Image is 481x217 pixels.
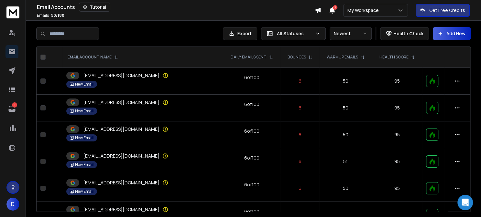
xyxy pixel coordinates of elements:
[51,13,64,18] span: 50 / 180
[319,148,372,175] td: 51
[5,102,18,115] a: 6
[380,27,429,40] button: Health Check
[277,30,312,37] p: All Statuses
[244,74,259,81] div: 6 of 100
[244,128,259,134] div: 6 of 100
[6,198,19,211] button: D
[433,27,471,40] button: Add New
[327,55,358,60] p: WARMUP EMAILS
[319,68,372,95] td: 50
[75,108,93,114] p: New Email
[393,30,423,37] p: Health Check
[457,195,473,210] div: Open Intercom Messenger
[223,27,257,40] button: Export
[372,95,422,121] td: 95
[284,131,315,138] p: 6
[12,102,17,108] p: 6
[379,55,408,60] p: HEALTH SCORE
[83,126,159,132] p: [EMAIL_ADDRESS][DOMAIN_NAME]
[75,82,93,87] p: New Email
[83,153,159,159] p: [EMAIL_ADDRESS][DOMAIN_NAME]
[75,189,93,194] p: New Email
[372,148,422,175] td: 95
[75,135,93,140] p: New Email
[37,3,315,12] div: Email Accounts
[83,72,159,79] p: [EMAIL_ADDRESS][DOMAIN_NAME]
[37,13,64,18] p: Emails :
[68,55,118,60] div: EMAIL ACCOUNT NAME
[83,206,159,213] p: [EMAIL_ADDRESS][DOMAIN_NAME]
[347,7,381,14] p: My Workspace
[287,55,306,60] p: BOUNCES
[244,101,259,108] div: 6 of 100
[244,181,259,188] div: 6 of 100
[83,180,159,186] p: [EMAIL_ADDRESS][DOMAIN_NAME]
[284,185,315,191] p: 6
[330,27,372,40] button: Newest
[244,208,259,215] div: 6 of 100
[284,158,315,165] p: 6
[372,68,422,95] td: 95
[75,162,93,167] p: New Email
[79,3,110,12] button: Tutorial
[372,175,422,202] td: 95
[244,155,259,161] div: 6 of 100
[319,121,372,148] td: 50
[83,99,159,106] p: [EMAIL_ADDRESS][DOMAIN_NAME]
[429,7,465,14] p: Get Free Credits
[372,121,422,148] td: 95
[284,78,315,84] p: 6
[333,5,337,10] span: 2
[284,105,315,111] p: 6
[319,175,372,202] td: 50
[231,55,267,60] p: DAILY EMAILS SENT
[319,95,372,121] td: 50
[416,4,470,17] button: Get Free Credits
